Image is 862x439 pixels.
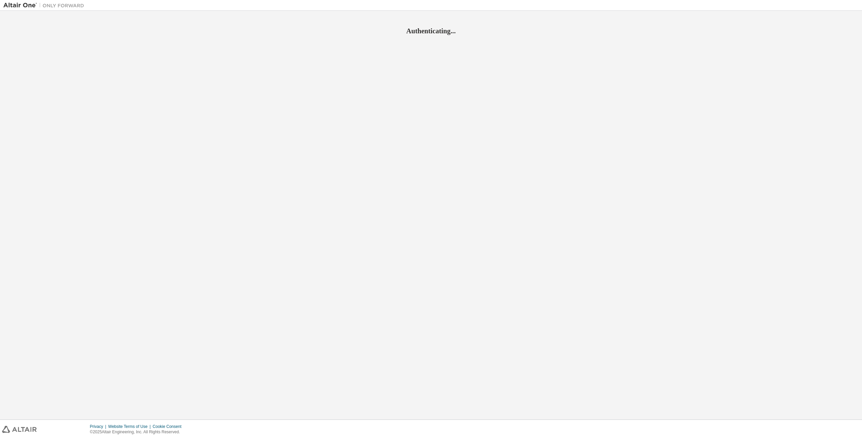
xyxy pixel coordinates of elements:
img: altair_logo.svg [2,426,37,433]
p: © 2025 Altair Engineering, Inc. All Rights Reserved. [90,429,186,435]
div: Privacy [90,424,108,429]
div: Website Terms of Use [108,424,153,429]
h2: Authenticating... [3,27,859,35]
img: Altair One [3,2,88,9]
div: Cookie Consent [153,424,185,429]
